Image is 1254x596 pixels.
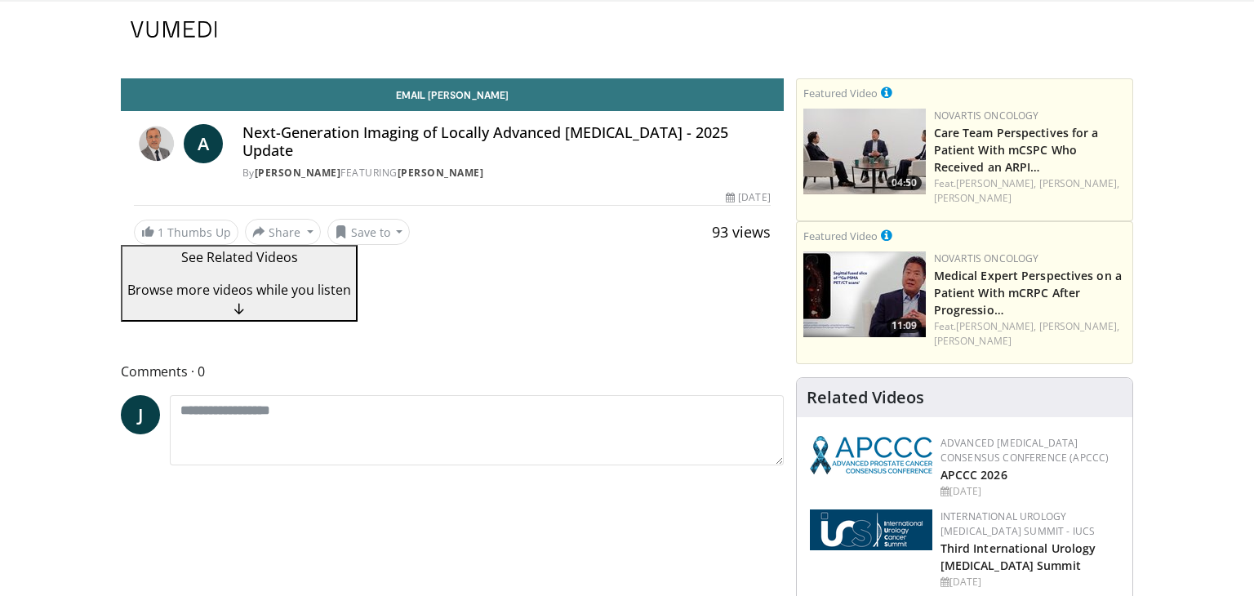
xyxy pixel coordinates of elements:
[956,319,1036,333] a: [PERSON_NAME],
[934,251,1039,265] a: Novartis Oncology
[940,467,1007,483] a: APCCC 2026
[803,109,926,194] img: cad44f18-58c5-46ed-9b0e-fe9214b03651.jpg.150x105_q85_crop-smart_upscale.jpg
[726,190,770,205] div: [DATE]
[245,219,321,245] button: Share
[934,191,1012,205] a: [PERSON_NAME]
[121,78,784,111] a: Email [PERSON_NAME]
[934,176,1126,206] div: Feat.
[934,334,1012,348] a: [PERSON_NAME]
[242,124,771,159] h4: Next-Generation Imaging of Locally Advanced [MEDICAL_DATA] - 2025 Update
[887,318,922,333] span: 11:09
[803,251,926,337] img: 918109e9-db38-4028-9578-5f15f4cfacf3.jpg.150x105_q85_crop-smart_upscale.jpg
[121,361,784,382] span: Comments 0
[242,166,771,180] div: By FEATURING
[1039,176,1119,190] a: [PERSON_NAME],
[803,229,878,243] small: Featured Video
[940,436,1109,465] a: Advanced [MEDICAL_DATA] Consensus Conference (APCCC)
[1039,319,1119,333] a: [PERSON_NAME],
[398,166,484,180] a: [PERSON_NAME]
[121,395,160,434] a: J
[327,219,411,245] button: Save to
[934,268,1122,318] a: Medical Expert Perspectives on a Patient With mCRPC After Progressio…
[121,245,358,322] button: See Related Videos Browse more videos while you listen
[881,83,892,101] a: This is paid for by Novartis Oncology
[158,225,164,240] span: 1
[803,109,926,194] a: 04:50
[956,176,1036,190] a: [PERSON_NAME],
[134,220,238,245] a: 1 Thumbs Up
[803,86,878,100] small: Featured Video
[934,125,1099,175] a: Care Team Perspectives for a Patient With mCSPC Who Received an ARPI…
[881,226,892,244] a: This is paid for by Novartis Oncology
[807,388,924,407] h4: Related Videos
[940,575,1119,589] div: [DATE]
[934,123,1126,175] h3: Care Team Perspectives for a Patient With mCSPC Who Received an ARPI and Recently Progressed to m...
[934,109,1039,122] a: Novartis Oncology
[131,21,217,38] img: VuMedi Logo
[810,509,932,550] img: 62fb9566-9173-4071-bcb6-e47c745411c0.png.150x105_q85_autocrop_double_scale_upscale_version-0.2.png
[255,166,341,180] a: [PERSON_NAME]
[940,509,1096,538] a: International Urology [MEDICAL_DATA] Summit - IUCS
[134,124,177,163] img: Anwar Padhani
[934,266,1126,318] h3: Medical Expert Perspectives on a Patient With mCRPC After Progression on an ARPI
[803,251,926,337] a: 11:09
[712,222,771,242] span: 93 views
[940,540,1096,573] a: Third International Urology [MEDICAL_DATA] Summit
[127,247,351,267] p: See Related Videos
[940,484,1119,499] div: [DATE]
[127,281,351,299] span: Browse more videos while you listen
[810,436,932,474] img: 92ba7c40-df22-45a2-8e3f-1ca017a3d5ba.png.150x105_q85_autocrop_double_scale_upscale_version-0.2.png
[887,176,922,190] span: 04:50
[934,319,1126,349] div: Feat.
[184,124,223,163] a: A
